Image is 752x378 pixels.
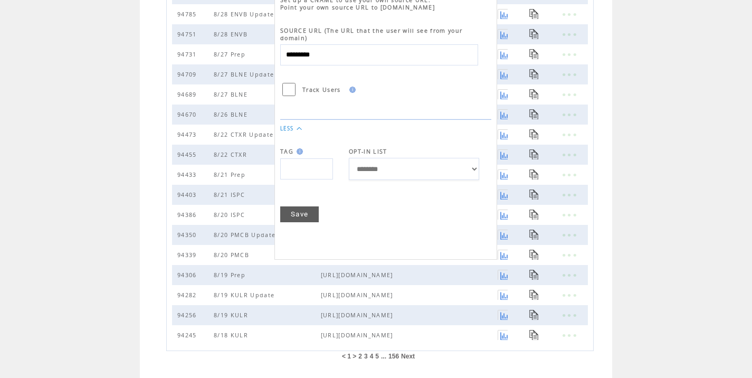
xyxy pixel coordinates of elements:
[358,353,362,360] a: 2
[375,353,379,360] a: 5
[498,210,508,220] a: Click to view a graph
[498,270,508,280] a: Click to view a graph
[214,271,248,279] span: 8/19 Prep
[280,27,462,42] span: SOURCE URL (The URL that the user will see from your domain)
[370,353,374,360] a: 4
[214,332,251,339] span: 8/18 KULR
[214,251,252,259] span: 8/20 PMCB
[529,190,539,200] a: Click to copy URL for text blast to clipboard
[321,271,498,279] span: https://myemail.constantcontact.com/Could-This-Low-Float-Biotech--Nasdaq--Become-The-Talk-Of-The-...
[177,231,199,239] span: 94350
[529,330,539,340] a: Click to copy URL for text blast to clipboard
[346,87,356,93] img: help.gif
[498,310,508,320] a: Click to view a graph
[529,210,539,220] a: Click to copy URL for text blast to clipboard
[401,353,415,360] a: Next
[293,148,303,155] img: help.gif
[349,148,387,155] span: OPT-IN LIST
[177,291,199,299] span: 94282
[280,125,293,132] a: LESS
[498,190,508,200] a: Click to view a graph
[214,231,278,239] span: 8/20 PMCB Update
[214,311,251,319] span: 8/19 KULR
[177,271,199,279] span: 94306
[214,211,248,219] span: 8/20 ISPC
[321,291,498,299] span: https://myemail.constantcontact.com/-NYSE--KULR--Goes-Green-Quickly-On-Breaking-News--Partnership...
[214,291,277,299] span: 8/19 KULR Update
[177,251,199,259] span: 94339
[321,311,498,319] span: https://myemail.constantcontact.com/-NYSE--KULR--Earns-Backing-From-5-Potential-Breakout-Catalyst...
[177,211,199,219] span: 94386
[364,353,368,360] a: 3
[381,353,386,360] span: ...
[321,332,498,339] span: https://myemail.constantcontact.com/-NYSE--KULR--Makes-Moves-In-2025-As-5-Potential-Catalysts-Spe...
[498,330,508,340] a: Click to view a graph
[280,206,319,222] a: Save
[498,290,508,300] a: Click to view a graph
[529,270,539,280] a: Click to copy URL for text blast to clipboard
[302,86,341,93] span: Track Users
[529,250,539,260] a: Click to copy URL for text blast to clipboard
[280,4,435,11] span: Point your own source URL to [DOMAIN_NAME]
[498,250,508,260] a: Click to view a graph
[177,311,199,319] span: 94256
[529,310,539,320] a: Click to copy URL for text blast to clipboard
[529,230,539,240] a: Click to copy URL for text blast to clipboard
[388,353,399,360] a: 156
[177,191,199,199] span: 94403
[177,332,199,339] span: 94245
[214,191,248,199] span: 8/21 ISPC
[342,353,356,360] span: < 1 >
[280,148,293,155] span: TAG
[498,230,508,240] a: Click to view a graph
[529,290,539,300] a: Click to copy URL for text blast to clipboard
